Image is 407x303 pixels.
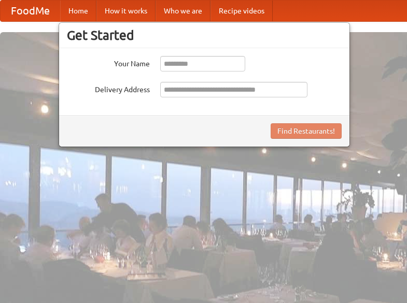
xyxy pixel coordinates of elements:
[1,1,60,21] a: FoodMe
[67,56,150,69] label: Your Name
[67,27,342,43] h3: Get Started
[156,1,210,21] a: Who we are
[60,1,96,21] a: Home
[271,123,342,139] button: Find Restaurants!
[67,82,150,95] label: Delivery Address
[210,1,273,21] a: Recipe videos
[96,1,156,21] a: How it works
